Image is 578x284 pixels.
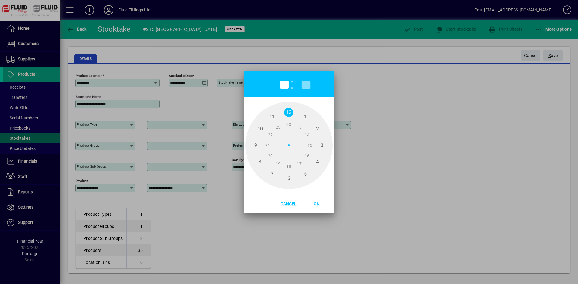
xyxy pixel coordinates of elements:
[301,169,310,179] span: 5
[309,201,324,206] span: Ok
[305,141,314,150] span: 15
[274,123,283,132] span: 23
[301,112,310,121] span: 1
[284,120,293,129] span: 00
[303,130,312,139] span: 14
[274,159,283,168] span: 19
[303,198,330,209] button: Ok
[266,151,275,160] span: 20
[256,124,265,133] span: 10
[268,112,277,121] span: 11
[313,157,322,166] span: 4
[274,198,303,209] button: Cancel
[263,141,272,150] span: 21
[251,141,260,150] span: 9
[284,108,293,117] span: 12
[295,123,304,132] span: 13
[295,159,304,168] span: 17
[268,169,277,179] span: 7
[284,162,293,171] span: 18
[256,157,265,166] span: 8
[276,201,301,206] span: Cancel
[290,75,294,93] span: :
[303,151,312,160] span: 16
[313,124,322,133] span: 2
[317,141,326,150] span: 3
[284,174,293,183] span: 6
[266,130,275,139] span: 22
